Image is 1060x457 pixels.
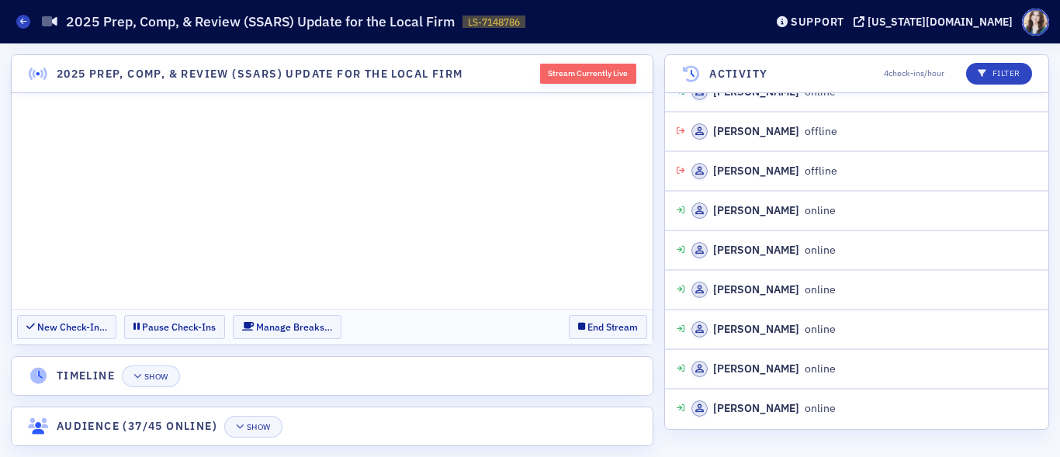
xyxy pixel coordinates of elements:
[124,315,225,339] button: Pause Check-Ins
[57,368,115,384] h4: Timeline
[713,203,799,219] div: [PERSON_NAME]
[713,163,799,179] div: [PERSON_NAME]
[709,66,767,82] h4: Activity
[691,361,836,377] div: online
[17,315,116,339] button: New Check-In…
[713,282,799,298] div: [PERSON_NAME]
[713,400,799,417] div: [PERSON_NAME]
[57,418,217,434] h4: Audience (37/45 online)
[691,242,836,258] div: online
[468,16,520,29] span: LS-7148786
[691,123,837,140] div: offline
[247,423,271,431] div: Show
[224,416,282,438] button: Show
[233,315,341,339] button: Manage Breaks…
[791,15,844,29] div: Support
[713,242,799,258] div: [PERSON_NAME]
[144,372,168,381] div: Show
[713,123,799,140] div: [PERSON_NAME]
[978,68,1020,80] p: Filter
[569,315,647,339] button: End Stream
[57,66,463,82] h4: 2025 Prep, Comp, & Review (SSARS) Update for the Local Firm
[713,361,799,377] div: [PERSON_NAME]
[884,68,944,80] span: 4 check-ins/hour
[691,400,836,417] div: online
[854,16,1018,27] button: [US_STATE][DOMAIN_NAME]
[691,282,836,298] div: online
[868,15,1013,29] div: [US_STATE][DOMAIN_NAME]
[691,203,836,219] div: online
[691,163,837,179] div: offline
[1022,9,1049,36] span: Profile
[691,321,836,338] div: online
[966,63,1032,85] button: Filter
[540,64,636,84] div: Stream Currently Live
[122,365,180,387] button: Show
[713,321,799,338] div: [PERSON_NAME]
[66,12,455,31] h1: 2025 Prep, Comp, & Review (SSARS) Update for the Local Firm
